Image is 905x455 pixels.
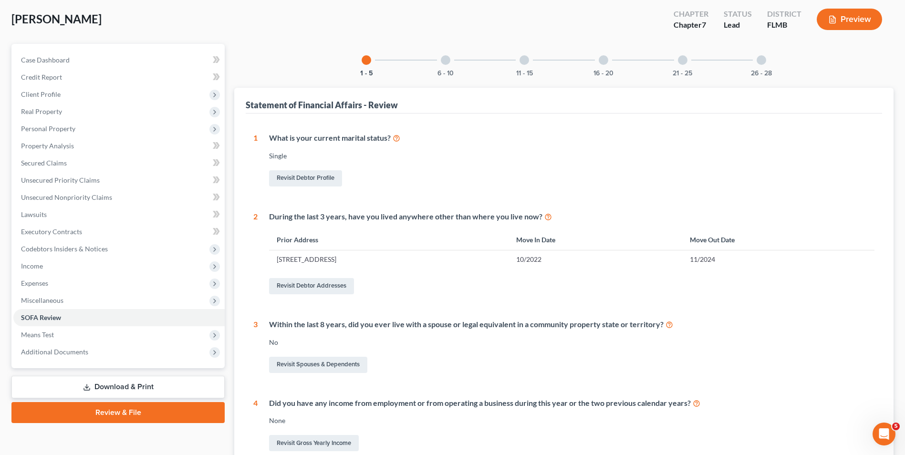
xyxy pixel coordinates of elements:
span: Codebtors Insiders & Notices [21,245,108,253]
span: Miscellaneous [21,296,63,304]
span: Lawsuits [21,210,47,218]
span: Credit Report [21,73,62,81]
span: Executory Contracts [21,227,82,236]
span: Unsecured Priority Claims [21,176,100,184]
button: 16 - 20 [593,70,614,77]
div: Lead [724,20,752,31]
button: 26 - 28 [751,70,772,77]
a: Revisit Debtor Profile [269,170,342,186]
a: Executory Contracts [13,223,225,240]
td: [STREET_ADDRESS] [269,250,509,269]
div: What is your current marital status? [269,133,874,144]
button: 6 - 10 [437,70,454,77]
a: Case Dashboard [13,52,225,69]
span: Property Analysis [21,142,74,150]
span: Additional Documents [21,348,88,356]
a: Download & Print [11,376,225,398]
div: Did you have any income from employment or from operating a business during this year or the two ... [269,398,874,409]
a: Credit Report [13,69,225,86]
span: Means Test [21,331,54,339]
a: Revisit Gross Yearly Income [269,435,359,451]
button: 1 - 5 [360,70,373,77]
td: 11/2024 [682,250,874,269]
button: 21 - 25 [673,70,692,77]
div: Status [724,9,752,20]
span: Income [21,262,43,270]
div: No [269,338,874,347]
span: [PERSON_NAME] [11,12,102,26]
a: Revisit Spouses & Dependents [269,357,367,373]
a: Unsecured Priority Claims [13,172,225,189]
span: 7 [702,20,706,29]
span: Secured Claims [21,159,67,167]
a: Review & File [11,402,225,423]
div: During the last 3 years, have you lived anywhere other than where you live now? [269,211,874,222]
div: None [269,416,874,425]
div: Within the last 8 years, did you ever live with a spouse or legal equivalent in a community prope... [269,319,874,330]
th: Prior Address [269,229,509,250]
a: Secured Claims [13,155,225,172]
a: Property Analysis [13,137,225,155]
div: 3 [253,319,258,375]
div: 4 [253,398,258,454]
button: 11 - 15 [516,70,533,77]
span: Case Dashboard [21,56,70,64]
div: Statement of Financial Affairs - Review [246,99,398,111]
div: 1 [253,133,258,188]
a: SOFA Review [13,309,225,326]
span: Personal Property [21,124,75,133]
span: Unsecured Nonpriority Claims [21,193,112,201]
td: 10/2022 [509,250,682,269]
th: Move In Date [509,229,682,250]
span: 5 [892,423,900,430]
button: Preview [817,9,882,30]
span: Real Property [21,107,62,115]
a: Lawsuits [13,206,225,223]
span: Expenses [21,279,48,287]
a: Revisit Debtor Addresses [269,278,354,294]
a: Unsecured Nonpriority Claims [13,189,225,206]
div: Chapter [674,9,708,20]
div: 2 [253,211,258,296]
div: District [767,9,801,20]
div: Single [269,151,874,161]
div: Chapter [674,20,708,31]
span: Client Profile [21,90,61,98]
th: Move Out Date [682,229,874,250]
div: FLMB [767,20,801,31]
span: SOFA Review [21,313,61,321]
iframe: Intercom live chat [873,423,895,445]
